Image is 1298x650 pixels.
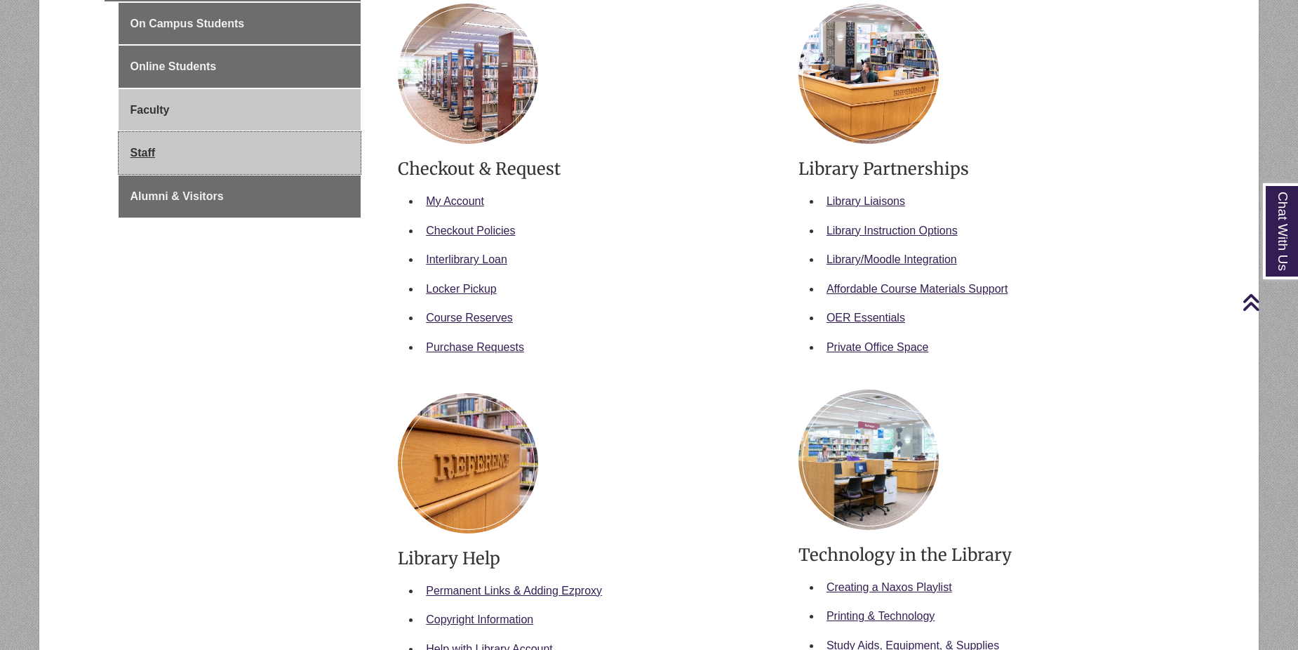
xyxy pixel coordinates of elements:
a: Copyright Information [426,613,533,625]
h3: Library Partnerships [798,158,1178,180]
a: Library/Moodle Integration [827,253,957,265]
a: Alumni & Visitors [119,175,361,218]
a: Permanent Links & Adding Ezproxy [426,585,602,597]
a: Printing & Technology [827,610,935,622]
a: On Campus Students [119,3,361,45]
a: Course Reserves [426,312,513,324]
a: Locker Pickup [426,283,497,295]
h3: Checkout & Request [398,158,777,180]
a: Creating a Naxos Playlist [827,581,952,593]
a: Affordable Course Materials Support [827,283,1008,295]
h3: Library Help [398,548,777,569]
a: Library Liaisons [827,195,905,207]
a: Back to Top [1242,293,1294,312]
a: Private Office Space [827,341,929,353]
a: Purchase Requests [426,341,524,353]
a: My Account [426,195,484,207]
h3: Technology in the Library [798,544,1178,566]
a: Faculty [119,89,361,131]
a: Online Students [119,46,361,88]
a: Interlibrary Loan [426,253,507,265]
a: Library Instruction Options [827,225,958,237]
a: OER Essentials [827,312,905,324]
a: Checkout Policies [426,225,515,237]
a: Staff [119,132,361,174]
